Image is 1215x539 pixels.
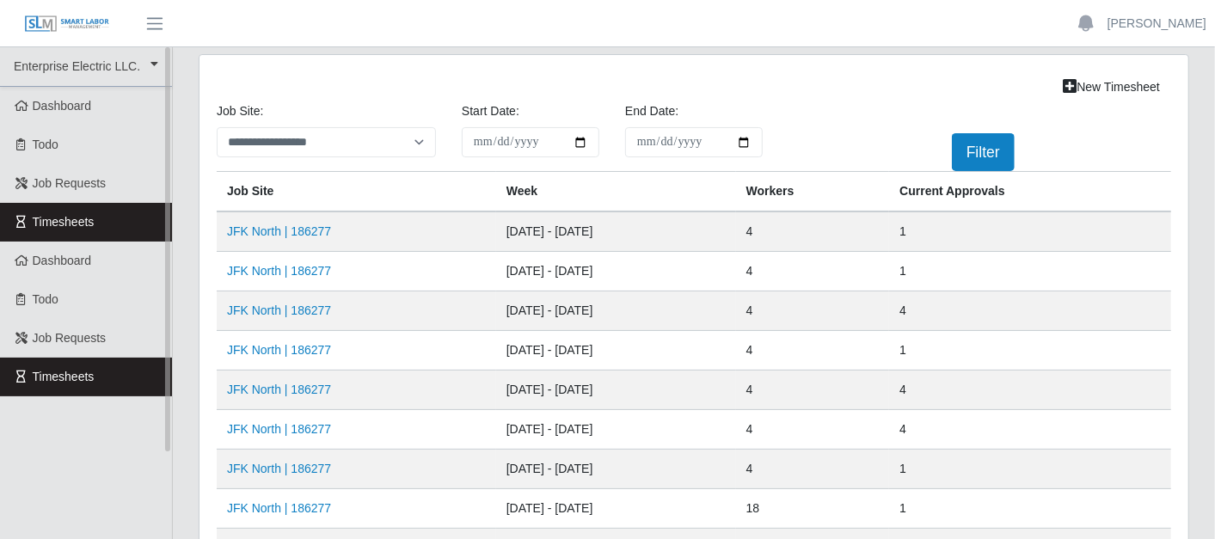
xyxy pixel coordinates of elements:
[227,224,331,238] a: JFK North | 186277
[33,138,58,151] span: Todo
[889,489,1171,529] td: 1
[496,489,736,529] td: [DATE] - [DATE]
[496,252,736,291] td: [DATE] - [DATE]
[227,264,331,278] a: JFK North | 186277
[496,211,736,252] td: [DATE] - [DATE]
[889,172,1171,212] th: Current Approvals
[33,292,58,306] span: Todo
[496,291,736,331] td: [DATE] - [DATE]
[33,331,107,345] span: Job Requests
[217,172,496,212] th: job site
[889,410,1171,450] td: 4
[889,450,1171,489] td: 1
[227,303,331,317] a: JFK North | 186277
[736,371,890,410] td: 4
[952,133,1015,171] button: Filter
[227,501,331,515] a: JFK North | 186277
[889,371,1171,410] td: 4
[496,450,736,489] td: [DATE] - [DATE]
[496,331,736,371] td: [DATE] - [DATE]
[736,489,890,529] td: 18
[496,410,736,450] td: [DATE] - [DATE]
[227,343,331,357] a: JFK North | 186277
[227,462,331,475] a: JFK North | 186277
[889,211,1171,252] td: 1
[736,252,890,291] td: 4
[496,371,736,410] td: [DATE] - [DATE]
[33,370,95,383] span: Timesheets
[889,291,1171,331] td: 4
[736,410,890,450] td: 4
[227,383,331,396] a: JFK North | 186277
[736,331,890,371] td: 4
[625,102,678,120] label: End Date:
[1108,15,1206,33] a: [PERSON_NAME]
[1052,72,1171,102] a: New Timesheet
[889,252,1171,291] td: 1
[217,102,263,120] label: job site:
[33,215,95,229] span: Timesheets
[33,254,92,267] span: Dashboard
[736,291,890,331] td: 4
[889,331,1171,371] td: 1
[227,422,331,436] a: JFK North | 186277
[24,15,110,34] img: SLM Logo
[736,211,890,252] td: 4
[462,102,519,120] label: Start Date:
[736,450,890,489] td: 4
[33,176,107,190] span: Job Requests
[33,99,92,113] span: Dashboard
[496,172,736,212] th: Week
[736,172,890,212] th: Workers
